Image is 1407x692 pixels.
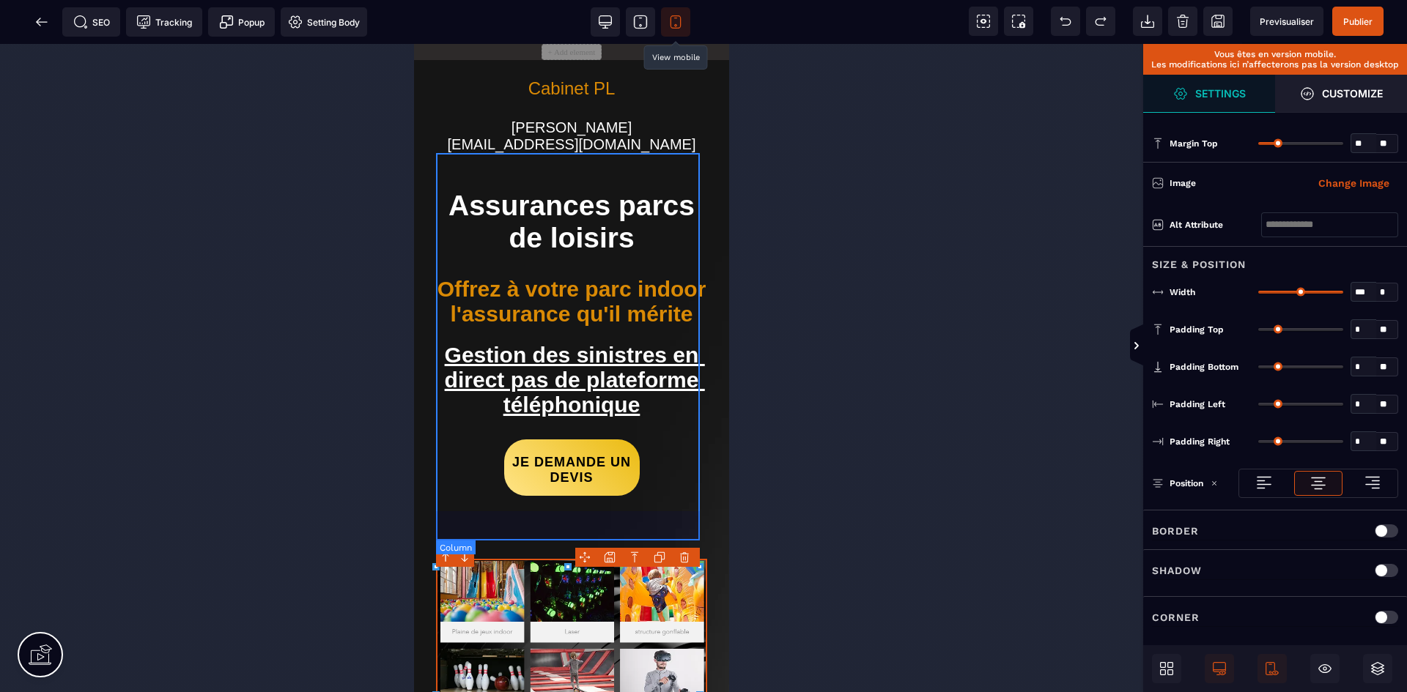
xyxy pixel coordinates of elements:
[1151,59,1400,70] p: Les modifications ici n’affecterons pas la version desktop
[1170,436,1230,447] span: Padding Right
[1310,654,1340,683] span: Hide/Show Block
[1322,88,1383,99] strong: Customize
[1152,562,1202,579] p: Shadow
[1143,246,1407,273] div: Size & Position
[1170,217,1261,232] div: Alt attribute
[86,395,221,452] button: JE DEMANDE UN DEVIS
[33,27,282,62] h2: Cabinet PL
[1310,475,1327,492] img: loading
[1343,16,1373,27] span: Publier
[1275,75,1407,113] span: Open Style Manager
[31,299,291,373] u: Gestion des sinistres en direct pas de plateforme téléphonique
[1152,609,1200,626] p: Corner
[1143,75,1275,113] span: Settings
[1211,480,1218,487] img: loading
[23,233,292,282] b: Offrez à votre parc indoor l'assurance qu'il mérite
[1364,474,1381,491] img: loading
[1195,88,1246,99] strong: Settings
[288,15,360,29] span: Setting Body
[33,72,282,113] text: [PERSON_NAME][EMAIL_ADDRESS][DOMAIN_NAME]
[1170,398,1225,410] span: Padding Left
[1152,522,1199,540] p: Border
[1258,654,1287,683] span: Mobile Only
[969,7,998,36] span: View components
[1004,7,1033,36] span: Screenshot
[1250,7,1323,36] span: Preview
[219,15,265,29] span: Popup
[1170,324,1224,335] span: Padding Top
[1151,49,1400,59] p: Vous êtes en version mobile.
[1260,16,1314,27] span: Previsualiser
[1363,654,1392,683] span: Open Layer Manager
[1310,171,1398,195] button: Change Image
[73,15,110,29] span: SEO
[1152,654,1181,683] span: Open Blocks
[1170,138,1218,149] span: Margin Top
[1170,286,1195,298] span: Width
[136,15,192,29] span: Tracking
[1152,476,1203,491] p: Position
[1255,474,1273,491] img: loading
[1170,361,1238,373] span: Padding Bottom
[1205,654,1234,683] span: Desktop Only
[22,138,293,217] h1: Assurances parcs de loisirs
[1170,176,1284,190] div: Image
